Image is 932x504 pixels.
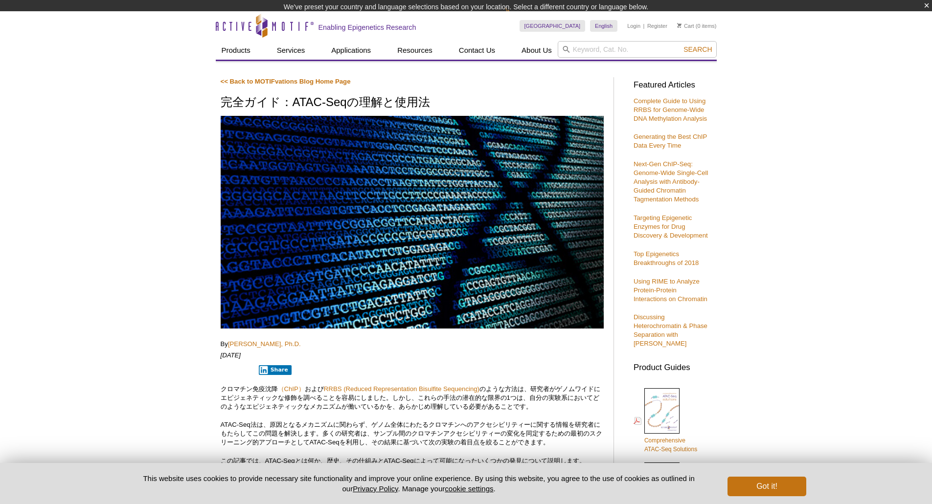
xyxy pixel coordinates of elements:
[318,23,416,32] h2: Enabling Epigenetics Research
[677,20,717,32] li: (0 items)
[221,420,604,447] p: ATAC-Seq法は、原因となるメカニズムに関わらず、ゲノム全体にわたるクロマチンへのアクセシビリティーに関する情報を研究者にもたらしてこの問題を解決します。多くの研究者は、サンプル間のクロマチ...
[634,133,707,149] a: Generating the Best ChIP Data Every Time
[634,160,708,203] a: Next-Gen ChIP-Seq: Genome-Wide Single-Cell Analysis with Antibody-Guided Chromatin Tagmentation M...
[126,473,712,494] p: This website uses cookies to provide necessary site functionality and improve your online experie...
[644,388,680,434] img: Comprehensive ATAC-Seq Solutions
[634,358,712,372] h3: Product Guides
[677,22,694,29] a: Cart
[516,41,558,60] a: About Us
[324,385,479,393] a: RRBS (Reduced Representation Bisulfite Sequencing)
[634,250,699,266] a: Top Epigenetics Breakthroughs of 2018
[634,313,707,347] a: Discussing Heterochromatin & Phase Separation with [PERSON_NAME]
[353,484,398,493] a: Privacy Policy
[259,365,292,375] button: Share
[643,20,645,32] li: |
[647,22,667,29] a: Register
[590,20,617,32] a: English
[453,41,501,60] a: Contact Us
[216,41,256,60] a: Products
[634,278,707,303] a: Using RIME to Analyze Protein-Protein Interactions on Chromatin
[683,45,712,53] span: Search
[221,365,252,374] iframe: X Post Button
[221,351,241,359] em: [DATE]
[634,214,708,239] a: Targeting Epigenetic Enzymes for Drug Discovery & Development
[634,81,712,89] h3: Featured Articles
[221,340,604,349] p: By
[228,340,301,348] a: [PERSON_NAME], Ph.D.
[221,78,351,85] a: << Back to MOTIFvations Blog Home Page
[325,41,377,60] a: Applications
[221,116,604,329] img: ATAC-Seq
[445,484,493,493] button: cookie settings
[634,387,697,455] a: ComprehensiveATAC-Seq Solutions
[558,41,717,58] input: Keyword, Cat. No.
[278,385,305,393] a: （ChIP）
[221,96,604,110] h1: 完全ガイド：ATAC-Seqの理解と使用法
[221,385,604,411] p: クロマチン免疫沈降 および のような方法は、研究者がゲノムワイドにエピジェネティックな修飾を調べることを容易にしました。しかし、これらの手法の潜在的な限界の1つは、自分の実験系においてどのような...
[505,7,531,30] img: Change Here
[681,45,715,54] button: Search
[634,97,707,122] a: Complete Guide to Using RRBS for Genome-Wide DNA Methylation Analysis
[677,23,682,28] img: Your Cart
[391,41,438,60] a: Resources
[627,22,640,29] a: Login
[271,41,311,60] a: Services
[221,457,604,465] p: この記事では、ATAC-Seqとは何か、歴史、その仕組みとATAC-Seqによって可能になったいくつかの発見について説明します。
[727,477,806,496] button: Got it!
[644,437,697,453] span: Comprehensive ATAC-Seq Solutions
[520,20,586,32] a: [GEOGRAPHIC_DATA]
